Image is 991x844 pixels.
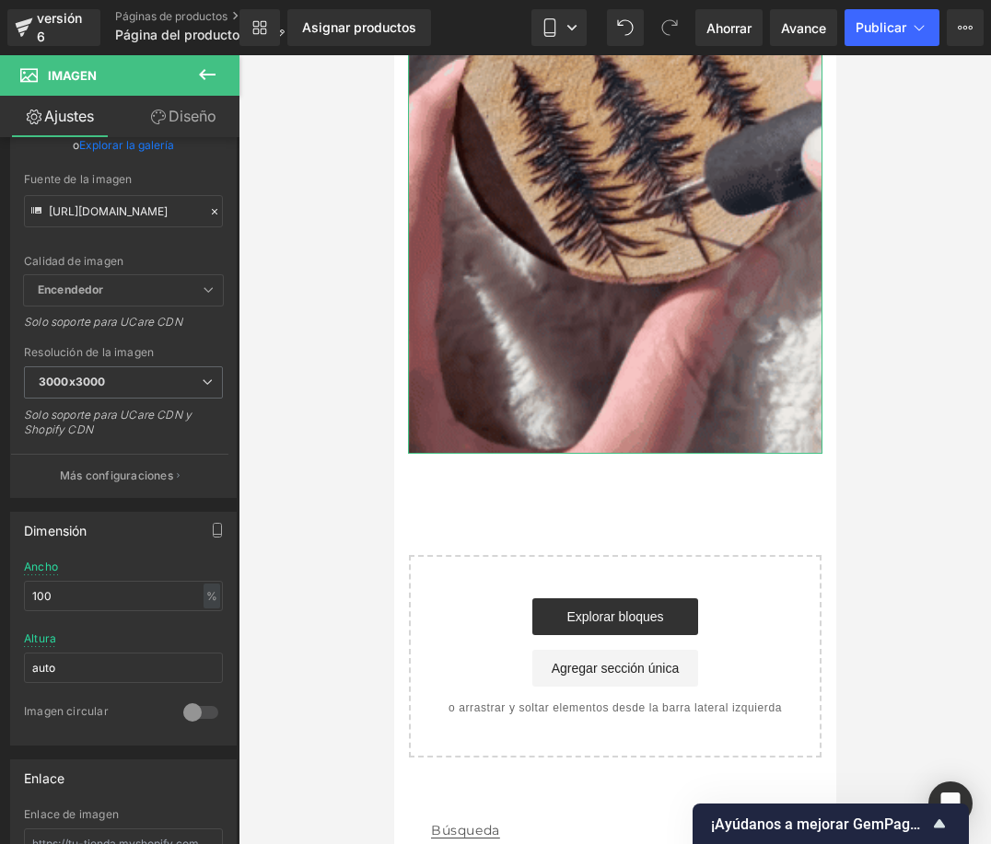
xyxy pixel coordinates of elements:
font: Ahorrar [706,20,752,36]
font: Solo soporte para UCare CDN y Shopify CDN [24,408,192,436]
input: Enlace [24,195,223,227]
font: Solo soporte para UCare CDN [24,315,182,329]
div: Abrir Intercom Messenger [928,781,973,826]
font: Asignar productos [302,19,416,35]
font: Encendedor [38,283,103,296]
font: Página del producto - 14 de octubre, 16:31:06 [115,27,395,42]
button: Rehacer [651,9,688,46]
input: auto [24,581,223,611]
font: Imagen circular [24,704,109,718]
a: Nueva Biblioteca [239,9,280,46]
font: Enlace de imagen [24,807,119,821]
font: Páginas de productos [115,9,227,23]
font: o arrastrar y soltar elementos desde la barra lateral izquierda [54,646,388,659]
input: auto [24,653,223,683]
font: Más configuraciones [60,468,173,482]
font: Enlace [24,770,64,786]
font: Resolución de la imagen [24,345,154,359]
font: 3000x3000 [39,375,105,388]
a: versión 6 [7,9,100,46]
a: Diseño [123,96,243,137]
font: ¡Ayúdanos a mejorar GemPages! [711,815,929,833]
font: o [73,138,79,152]
font: Ajustes [44,107,94,125]
a: Explorar bloques [138,543,304,580]
font: Explorar bloques [172,554,269,569]
span: Help us improve GemPages! [711,815,928,833]
a: Búsqueda [37,755,106,796]
font: % [206,589,217,603]
button: Más configuraciones [11,454,228,497]
font: Fuente de la imagen [24,172,132,186]
font: Altura [24,631,56,645]
font: Búsqueda [37,767,106,783]
a: Avance [770,9,837,46]
font: Avance [781,20,826,36]
font: Dimensión [24,523,87,538]
font: Explorar la galería [79,138,174,152]
a: Agregar sección única [138,595,304,631]
button: Deshacer [607,9,644,46]
a: Páginas de productos [115,9,299,24]
font: Calidad de imagen [24,254,123,268]
font: Diseño [169,107,216,125]
font: Publicar [856,19,906,35]
button: Publicar [845,9,939,46]
font: Imagen [48,68,97,83]
font: versión 6 [37,10,82,44]
button: Más [947,9,984,46]
button: Mostrar encuesta - ¡Ayúdanos a mejorar GemPages! [711,813,950,835]
font: Agregar sección única [157,606,286,620]
font: Ancho [24,560,58,573]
